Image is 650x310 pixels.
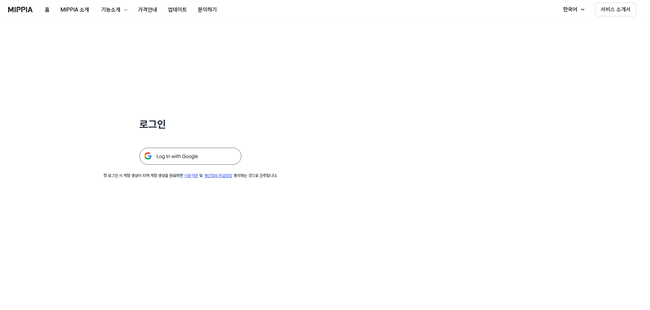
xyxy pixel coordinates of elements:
div: 첫 로그인 시 계정 생성이 되며 계정 생성을 완료하면 및 동의하는 것으로 간주합니다. [103,173,277,179]
img: 구글 로그인 버튼 [139,148,241,165]
a: 이용약관 [184,173,198,178]
button: 문의하기 [192,3,222,17]
button: 한국어 [556,3,589,16]
a: 업데이트 [162,0,192,19]
a: 개인정보 취급방침 [204,173,232,178]
div: 한국어 [562,5,579,14]
div: 기능소개 [100,6,122,14]
button: 업데이트 [162,3,192,17]
button: 가격안내 [133,3,162,17]
button: 기능소개 [95,3,133,17]
img: logo [8,7,33,12]
button: 서비스 소개서 [595,3,636,16]
button: MIPPIA 소개 [55,3,95,17]
button: 홈 [39,3,55,17]
h1: 로그인 [139,117,241,131]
